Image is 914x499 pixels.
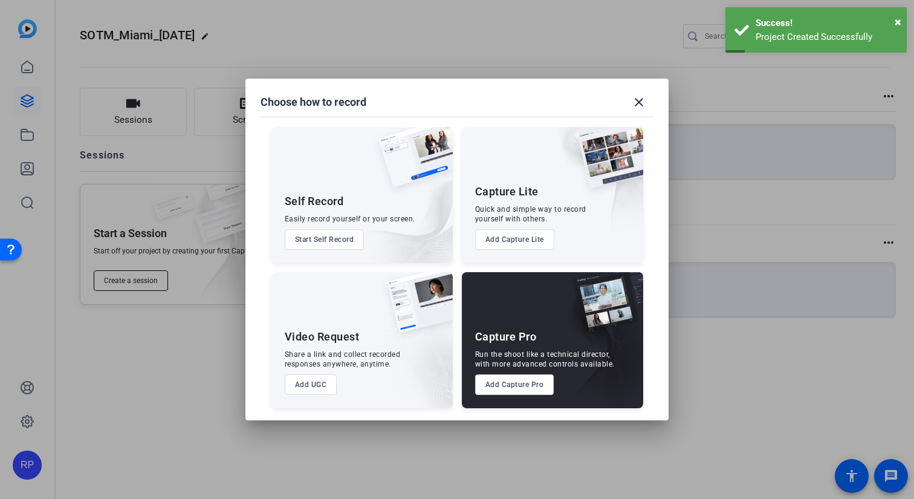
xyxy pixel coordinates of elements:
mat-icon: close [632,95,646,109]
img: embarkstudio-self-record.png [348,153,453,263]
h1: Choose how to record [261,95,366,109]
div: Self Record [285,194,344,209]
div: Success! [756,16,898,30]
span: × [895,15,901,29]
div: Easily record yourself or your screen. [285,214,415,224]
div: Share a link and collect recorded responses anywhere, anytime. [285,350,401,369]
div: Project Created Successfully [756,30,898,44]
div: Capture Lite [475,184,539,199]
div: Video Request [285,330,360,344]
img: capture-pro.png [563,272,643,346]
button: Close [895,13,901,31]
img: embarkstudio-ugc-content.png [383,310,453,408]
img: embarkstudio-capture-pro.png [554,287,643,408]
div: Quick and simple way to record yourself with others. [475,204,586,224]
button: Start Self Record [285,229,365,250]
img: ugc-content.png [378,272,453,345]
div: Run the shoot like a technical director, with more advanced controls available. [475,350,615,369]
img: self-record.png [369,127,453,200]
button: Add Capture Pro [475,374,554,395]
img: capture-lite.png [568,127,643,201]
button: Add Capture Lite [475,229,554,250]
div: Capture Pro [475,330,537,344]
img: embarkstudio-capture-lite.png [535,127,643,248]
button: Add UGC [285,374,337,395]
